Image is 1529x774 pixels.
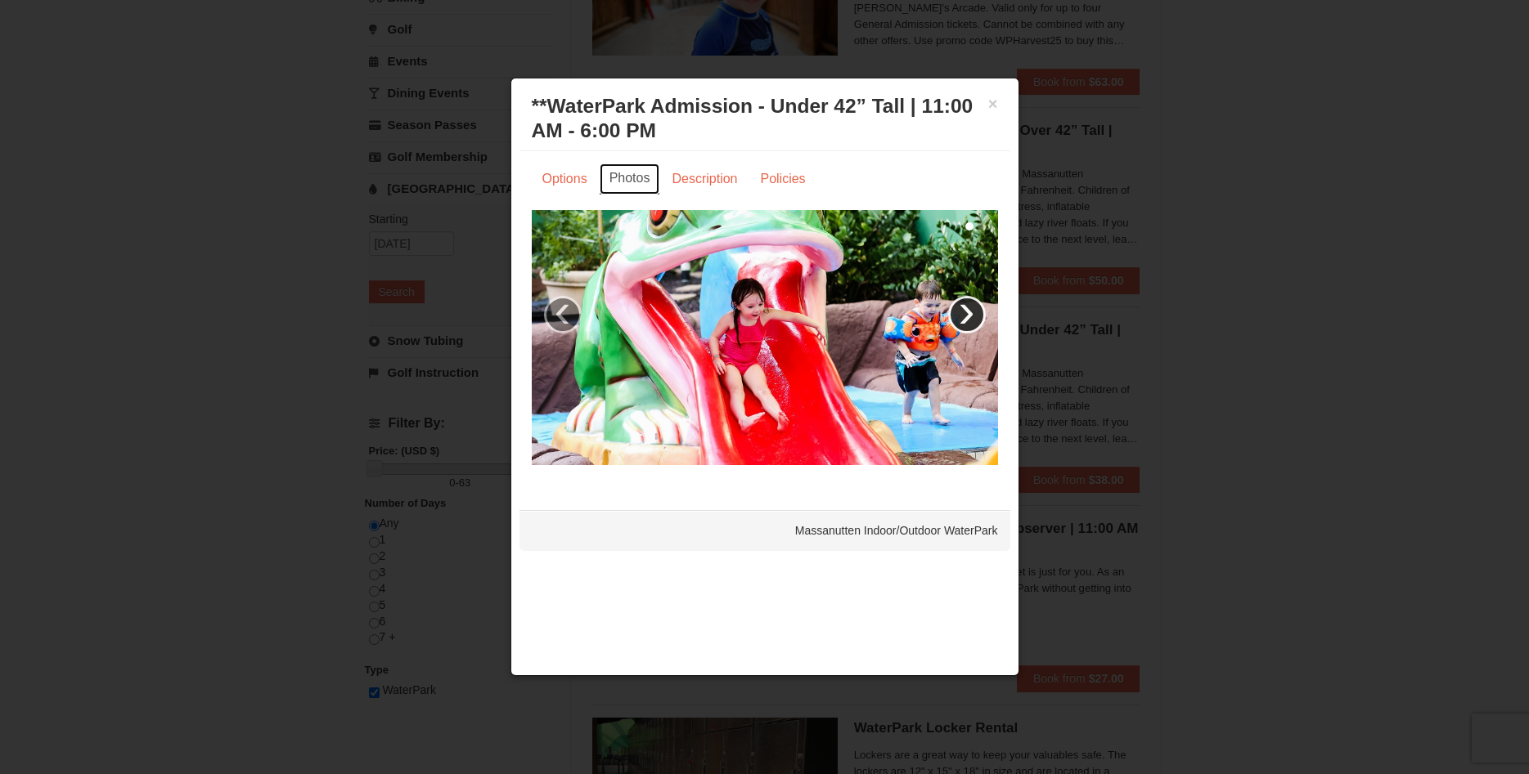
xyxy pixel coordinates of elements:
h3: **WaterPark Admission - Under 42” Tall | 11:00 AM - 6:00 PM [532,94,998,143]
a: › [948,296,986,333]
a: ‹ [544,296,582,333]
a: Options [532,163,598,195]
a: Description [661,163,748,195]
div: Massanutten Indoor/Outdoor WaterPark [519,510,1010,551]
a: Policies [749,163,816,195]
button: × [988,96,998,112]
img: 6619917-738-d4d758dd.jpg [532,210,998,465]
a: Photos [600,163,660,195]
